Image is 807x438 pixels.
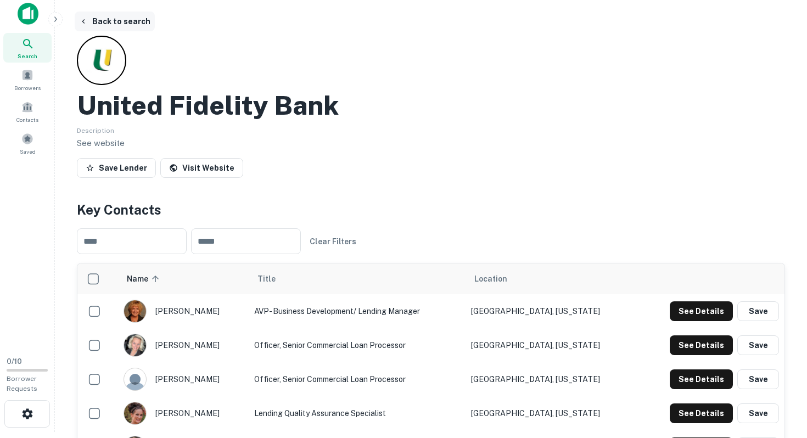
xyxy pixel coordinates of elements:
button: Save [737,369,779,389]
h2: United Fidelity Bank [77,89,339,121]
a: Borrowers [3,65,52,94]
td: [GEOGRAPHIC_DATA], [US_STATE] [466,294,637,328]
button: Clear Filters [305,232,361,251]
div: [PERSON_NAME] [124,368,244,391]
button: Back to search [75,12,155,31]
th: Name [118,263,249,294]
span: 0 / 10 [7,357,22,366]
button: Save [737,301,779,321]
td: [GEOGRAPHIC_DATA], [US_STATE] [466,328,637,362]
a: Contacts [3,97,52,126]
td: [GEOGRAPHIC_DATA], [US_STATE] [466,396,637,430]
td: Lending Quality Assurance Specialist [249,396,466,430]
div: [PERSON_NAME] [124,402,244,425]
button: Save [737,335,779,355]
td: Officer, Senior Commercial Loan Processor [249,328,466,362]
span: Description [77,127,114,134]
span: Search [18,52,37,60]
img: 1516802866594 [124,300,146,322]
button: See Details [670,369,733,389]
img: 1705595678829 [124,402,146,424]
td: AVP- Business Development/ Lending Manager [249,294,466,328]
button: Save Lender [77,158,156,178]
h4: Key Contacts [77,200,785,220]
div: [PERSON_NAME] [124,334,244,357]
button: See Details [670,403,733,423]
p: See website [77,137,785,150]
span: Title [257,272,290,285]
span: Contacts [16,115,38,124]
span: Name [127,272,162,285]
button: Save [737,403,779,423]
th: Title [249,263,466,294]
td: [GEOGRAPHIC_DATA], [US_STATE] [466,362,637,396]
iframe: Chat Widget [752,350,807,403]
a: Search [3,33,52,63]
a: Visit Website [160,158,243,178]
img: 9c8pery4andzj6ohjkjp54ma2 [124,368,146,390]
button: See Details [670,301,733,321]
span: Saved [20,147,36,156]
img: 1737651120440 [124,334,146,356]
div: [PERSON_NAME] [124,300,244,323]
button: See Details [670,335,733,355]
a: Saved [3,128,52,158]
span: Location [474,272,507,285]
span: Borrower Requests [7,375,37,392]
span: Borrowers [14,83,41,92]
td: Officer, Senior Commercial Loan Processor [249,362,466,396]
img: capitalize-icon.png [18,3,38,25]
th: Location [466,263,637,294]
